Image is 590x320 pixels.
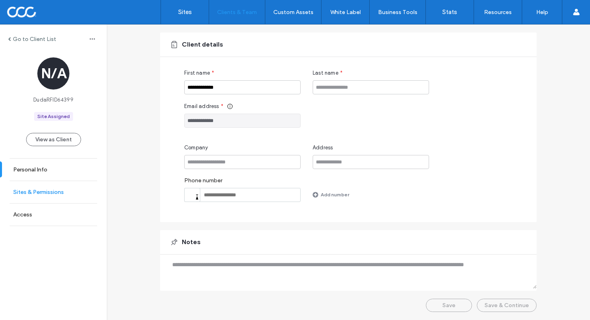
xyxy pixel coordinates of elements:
label: Business Tools [378,9,417,16]
label: Personal Info [13,166,47,173]
input: Email address [184,114,301,128]
label: Resources [484,9,512,16]
div: Site Assigned [37,113,70,120]
label: Help [536,9,548,16]
label: Custom Assets [273,9,313,16]
label: Access [13,211,32,218]
span: Help [18,6,35,13]
input: Company [184,155,301,169]
label: White Label [330,9,361,16]
span: Address [313,144,333,152]
span: First name [184,69,210,77]
label: Go to Client List [13,36,56,43]
label: Phone number [184,177,301,188]
label: Sites & Permissions [13,189,64,196]
span: DudaRFID64399 [33,96,73,104]
label: Stats [442,8,457,16]
div: N/A [37,57,69,90]
label: Sites [178,8,192,16]
button: View as Client [26,133,81,146]
span: Company [184,144,208,152]
input: Address [313,155,429,169]
input: Last name [313,80,429,94]
label: Add number [321,188,349,202]
span: Email address [184,102,219,110]
label: Clients & Team [217,9,257,16]
span: Last name [313,69,338,77]
input: First name [184,80,301,94]
span: Client details [182,40,223,49]
span: Notes [182,238,201,247]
